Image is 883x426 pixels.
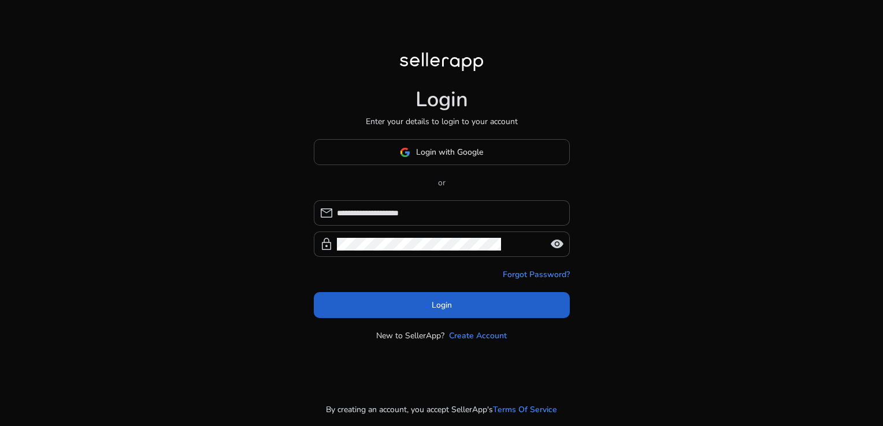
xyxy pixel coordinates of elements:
p: Enter your details to login to your account [366,115,518,128]
a: Terms Of Service [493,403,557,416]
a: Forgot Password? [503,268,570,281]
p: New to SellerApp? [376,330,444,342]
a: Create Account [449,330,507,342]
button: Login [314,292,570,318]
h1: Login [415,87,468,112]
button: Login with Google [314,139,570,165]
span: visibility [550,237,564,251]
img: google-logo.svg [400,147,410,158]
p: or [314,177,570,189]
span: mail [320,206,333,220]
span: Login with Google [416,146,483,158]
span: lock [320,237,333,251]
span: Login [432,299,452,311]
